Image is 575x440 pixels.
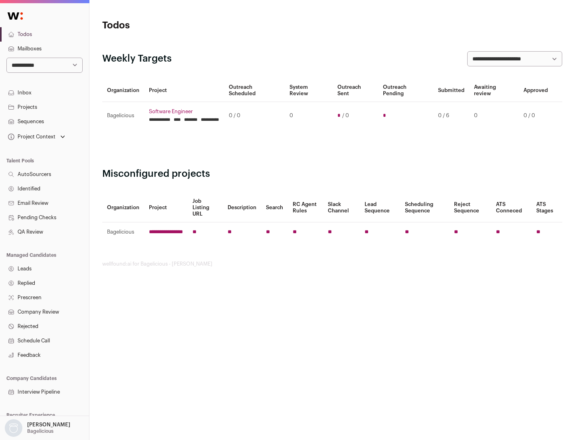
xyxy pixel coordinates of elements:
[224,79,285,102] th: Outreach Scheduled
[519,102,553,130] td: 0 / 0
[27,422,70,428] p: [PERSON_NAME]
[519,79,553,102] th: Approved
[188,193,223,222] th: Job Listing URL
[223,193,261,222] th: Description
[288,193,323,222] th: RC Agent Rules
[102,52,172,65] h2: Weekly Targets
[323,193,360,222] th: Slack Channel
[224,102,285,130] td: 0 / 0
[285,102,332,130] td: 0
[360,193,400,222] th: Lead Sequence
[400,193,449,222] th: Scheduling Sequence
[102,193,144,222] th: Organization
[261,193,288,222] th: Search
[333,79,379,102] th: Outreach Sent
[149,108,219,115] a: Software Engineer
[6,131,67,142] button: Open dropdown
[433,79,469,102] th: Submitted
[102,19,256,32] h1: Todos
[491,193,531,222] th: ATS Conneced
[102,79,144,102] th: Organization
[102,222,144,242] td: Bagelicious
[6,134,56,140] div: Project Context
[378,79,433,102] th: Outreach Pending
[102,102,144,130] td: Bagelicious
[144,193,188,222] th: Project
[342,112,349,119] span: / 0
[285,79,332,102] th: System Review
[469,102,519,130] td: 0
[144,79,224,102] th: Project
[433,102,469,130] td: 0 / 6
[469,79,519,102] th: Awaiting review
[102,261,562,267] footer: wellfound:ai for Bagelicious - [PERSON_NAME]
[102,168,562,180] h2: Misconfigured projects
[5,419,22,437] img: nopic.png
[3,419,72,437] button: Open dropdown
[27,428,54,434] p: Bagelicious
[449,193,492,222] th: Reject Sequence
[531,193,562,222] th: ATS Stages
[3,8,27,24] img: Wellfound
